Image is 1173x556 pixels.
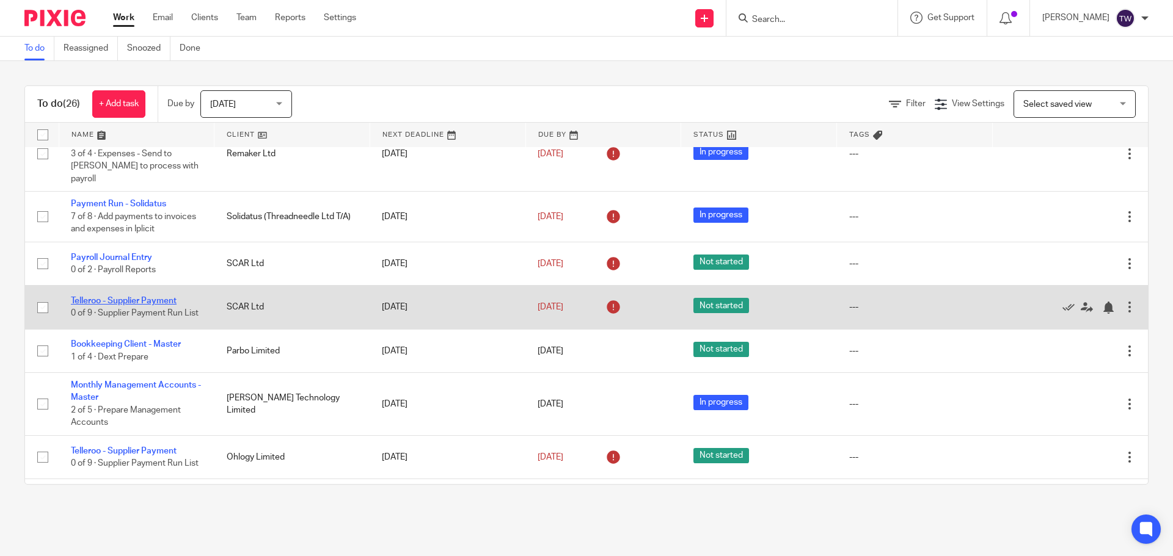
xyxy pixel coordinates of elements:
span: [DATE] [538,150,563,158]
a: Clients [191,12,218,24]
a: Settings [324,12,356,24]
span: In progress [693,208,748,223]
span: In progress [693,145,748,160]
a: Monthly Management Accounts - Master [71,381,201,402]
a: Payroll Journal Entry [71,253,152,262]
div: --- [849,345,981,357]
span: [DATE] [538,212,563,221]
a: Mark as done [1062,301,1081,313]
span: [DATE] [210,100,236,109]
a: Bookkeeping Client - Master [71,340,181,348]
div: --- [849,301,981,313]
input: Search [751,15,861,26]
div: --- [849,211,981,223]
span: 7 of 8 · Add payments to invoices and expenses in Iplicit [71,212,196,234]
span: 0 of 9 · Supplier Payment Run List [71,459,199,468]
div: --- [849,148,981,160]
td: SCAR Ltd [214,286,370,329]
td: [DATE] [370,329,525,372]
td: [DATE] [370,435,525,478]
td: [DATE] [370,286,525,329]
td: [PERSON_NAME] Technology Limited [214,373,370,436]
a: Snoozed [127,37,170,60]
span: Filter [906,99,926,108]
span: Select saved view [1023,100,1092,109]
span: [DATE] [538,259,563,268]
span: View Settings [952,99,1004,108]
td: St. [PERSON_NAME] & St. [PERSON_NAME] [214,479,370,529]
a: Telleroo - Supplier Payment [71,297,177,305]
a: Reports [275,12,305,24]
span: 0 of 2 · Payroll Reports [71,265,156,274]
h1: To do [37,98,80,110]
span: Tags [849,131,870,138]
span: In progress [693,395,748,410]
span: Not started [693,255,749,270]
span: 1 of 4 · Dext Prepare [71,353,148,361]
a: Done [180,37,210,60]
td: Ohlogy Limited [214,435,370,478]
td: [DATE] [370,479,525,529]
span: 2 of 5 · Prepare Management Accounts [71,406,181,427]
div: --- [849,451,981,463]
span: [DATE] [538,303,563,311]
a: To do [24,37,54,60]
span: Not started [693,448,749,463]
p: [PERSON_NAME] [1042,12,1109,24]
p: Due by [167,98,194,110]
img: svg%3E [1116,9,1135,28]
td: [DATE] [370,192,525,242]
span: 3 of 4 · Expenses - Send to [PERSON_NAME] to process with payroll [71,150,199,183]
span: 0 of 9 · Supplier Payment Run List [71,309,199,318]
td: Parbo Limited [214,329,370,372]
span: Get Support [927,13,974,22]
a: Team [236,12,257,24]
span: Not started [693,342,749,357]
a: Work [113,12,134,24]
td: Solidatus (Threadneedle Ltd T/A) [214,192,370,242]
td: [DATE] [370,242,525,285]
a: Email [153,12,173,24]
td: [DATE] [370,116,525,191]
td: SCAR Ltd [214,242,370,285]
span: [DATE] [538,400,563,408]
div: --- [849,398,981,410]
span: [DATE] [538,453,563,461]
td: Remaker Ltd [214,116,370,191]
span: (26) [63,99,80,109]
a: Reassigned [64,37,118,60]
img: Pixie [24,10,86,26]
a: Payment Run - Solidatus [71,200,166,208]
a: Telleroo - Supplier Payment [71,447,177,455]
div: --- [849,258,981,270]
span: [DATE] [538,347,563,355]
td: [DATE] [370,373,525,436]
span: Not started [693,298,749,313]
a: + Add task [92,90,145,118]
